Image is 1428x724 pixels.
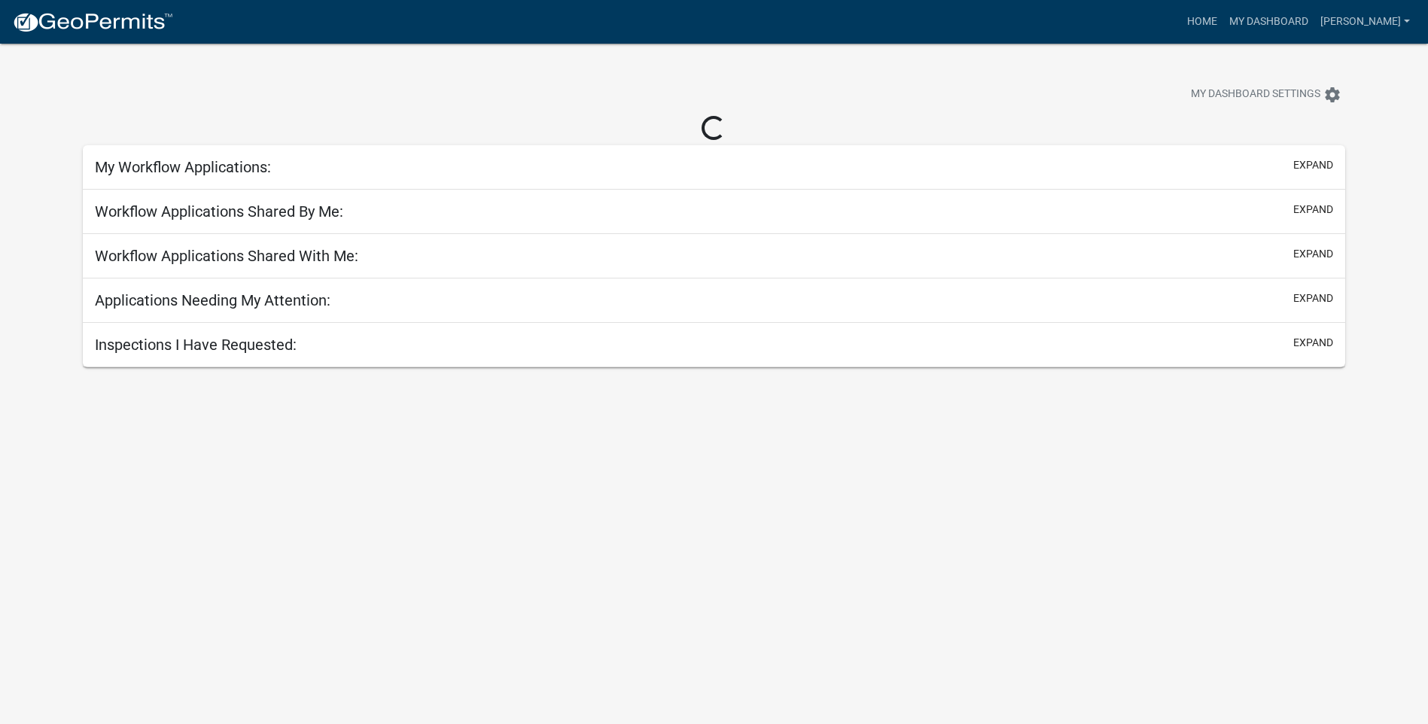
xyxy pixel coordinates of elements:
h5: Workflow Applications Shared With Me: [95,247,358,265]
button: My Dashboard Settingssettings [1179,80,1353,109]
button: expand [1293,202,1333,218]
a: [PERSON_NAME] [1314,8,1416,36]
button: expand [1293,157,1333,173]
i: settings [1323,86,1341,104]
a: My Dashboard [1223,8,1314,36]
h5: Workflow Applications Shared By Me: [95,202,343,221]
h5: My Workflow Applications: [95,158,271,176]
span: My Dashboard Settings [1191,86,1320,104]
h5: Applications Needing My Attention: [95,291,330,309]
button: expand [1293,291,1333,306]
a: Home [1181,8,1223,36]
button: expand [1293,246,1333,262]
button: expand [1293,335,1333,351]
h5: Inspections I Have Requested: [95,336,297,354]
